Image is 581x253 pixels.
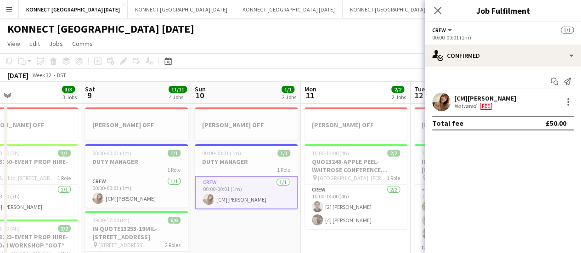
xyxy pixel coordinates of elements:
button: KONNECT [GEOGRAPHIC_DATA] [DATE] [128,0,235,18]
div: [CM][PERSON_NAME] [454,94,516,102]
button: KONNECT [GEOGRAPHIC_DATA] [DATE] [343,0,450,18]
span: 9 [84,90,95,101]
span: 1/1 [282,86,294,93]
a: Edit [26,38,44,50]
div: Confirmed [425,45,581,67]
app-job-card: [PERSON_NAME] OFF [414,107,517,141]
div: 3 Jobs [62,94,77,101]
span: Edit [29,39,40,48]
div: Crew has different fees then in role [478,102,494,110]
span: 11/11 [169,86,187,93]
span: 1 Role [277,166,290,173]
span: 11 [303,90,316,101]
span: Sat [85,85,95,93]
span: 3/3 [62,86,75,93]
span: 00:00-00:01 (1m) [202,150,241,157]
h3: Job Fulfilment [425,5,581,17]
app-job-card: [PERSON_NAME] OFF [195,107,298,141]
span: Fee [480,103,492,110]
h3: [PERSON_NAME] OFF [305,121,407,129]
app-job-card: 00:00-00:01 (1m)1/1DUTY MANAGER1 RoleCrew1/100:00-00:01 (1m)[CM][PERSON_NAME] [85,144,188,208]
span: Week 32 [30,72,53,79]
h3: [PERSON_NAME] OFF [85,121,188,129]
app-job-card: [PERSON_NAME] OFF [305,107,407,141]
span: Jobs [49,39,63,48]
div: BST [57,72,66,79]
span: Comms [72,39,93,48]
h3: IN QUOTE13265-INNOVATION-[PERSON_NAME] [414,157,517,174]
app-card-role: Crew3/314:00-18:00 (4h)[1] [PERSON_NAME][1] [PERSON_NAME][1] [PERSON_NAME] [414,185,517,242]
div: 4 Jobs [169,94,186,101]
span: 6/6 [168,217,181,224]
div: 2 Jobs [392,94,406,101]
app-card-role: Crew1/100:00-00:01 (1m)[CM][PERSON_NAME] [85,176,188,208]
span: 2 Roles [165,242,181,248]
span: 09:00-17:00 (8h) [92,217,130,224]
div: Not rated [454,102,478,110]
button: KONNECT [GEOGRAPHIC_DATA] [DATE] [235,0,343,18]
div: 2 Jobs [282,94,296,101]
span: Tue [414,85,425,93]
a: View [4,38,24,50]
span: 2/2 [391,86,404,93]
h3: DUTY MANAGER [85,157,188,166]
span: View [7,39,20,48]
span: 1/1 [58,150,71,157]
span: 10 [193,90,206,101]
span: 14:00-18:30 (4h30m) [422,150,469,157]
app-card-role: Crew1/100:00-00:01 (1m)[CM][PERSON_NAME] [195,176,298,209]
span: [GEOGRAPHIC_DATA]. [PERSON_NAME][STREET_ADDRESS] [318,174,387,181]
span: 2/2 [387,150,400,157]
span: 1 Role [387,174,400,181]
div: Total fee [432,118,463,128]
h3: QUO13248-APPLE PEEL-WAITROSE CONFERENCE CENTRE *OOT* [305,157,407,174]
h3: DUTY MANAGER [195,157,298,166]
span: 1/1 [561,27,574,34]
div: [DATE] [7,71,28,80]
app-job-card: [PERSON_NAME] OFF [85,107,188,141]
span: 2/2 [58,225,71,232]
span: 1/1 [168,150,181,157]
span: 00:00-00:01 (1m) [92,150,131,157]
button: KONNECT [GEOGRAPHIC_DATA] [DATE] [19,0,128,18]
span: 12 [413,90,425,101]
span: 1 Role [167,166,181,173]
app-card-role: Crew2/210:00-14:00 (4h)[2] [PERSON_NAME][4] [PERSON_NAME] [305,185,407,229]
h3: [PERSON_NAME] OFF [414,121,517,129]
h1: KONNECT [GEOGRAPHIC_DATA] [DATE] [7,22,194,36]
h3: [PERSON_NAME] OFF [195,121,298,129]
div: 00:00-00:01 (1m) [432,34,574,41]
span: Crew [432,27,446,34]
span: Sun [195,85,206,93]
a: Comms [68,38,96,50]
span: 1/1 [277,150,290,157]
app-job-card: 10:00-14:00 (4h)2/2QUO13248-APPLE PEEL-WAITROSE CONFERENCE CENTRE *OOT* [GEOGRAPHIC_DATA]. [PERSO... [305,144,407,229]
span: Mon [305,85,316,93]
span: 10:00-14:00 (4h) [312,150,349,157]
span: [STREET_ADDRESS] [98,242,144,248]
button: Crew [432,27,453,34]
div: £50.00 [546,118,566,128]
h3: IN QUOTE13253-19MIL-[STREET_ADDRESS] [85,225,188,241]
app-job-card: 00:00-00:01 (1m)1/1DUTY MANAGER1 RoleCrew1/100:00-00:01 (1m)[CM][PERSON_NAME] [195,144,298,209]
span: 1 Role [57,174,71,181]
a: Jobs [45,38,67,50]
